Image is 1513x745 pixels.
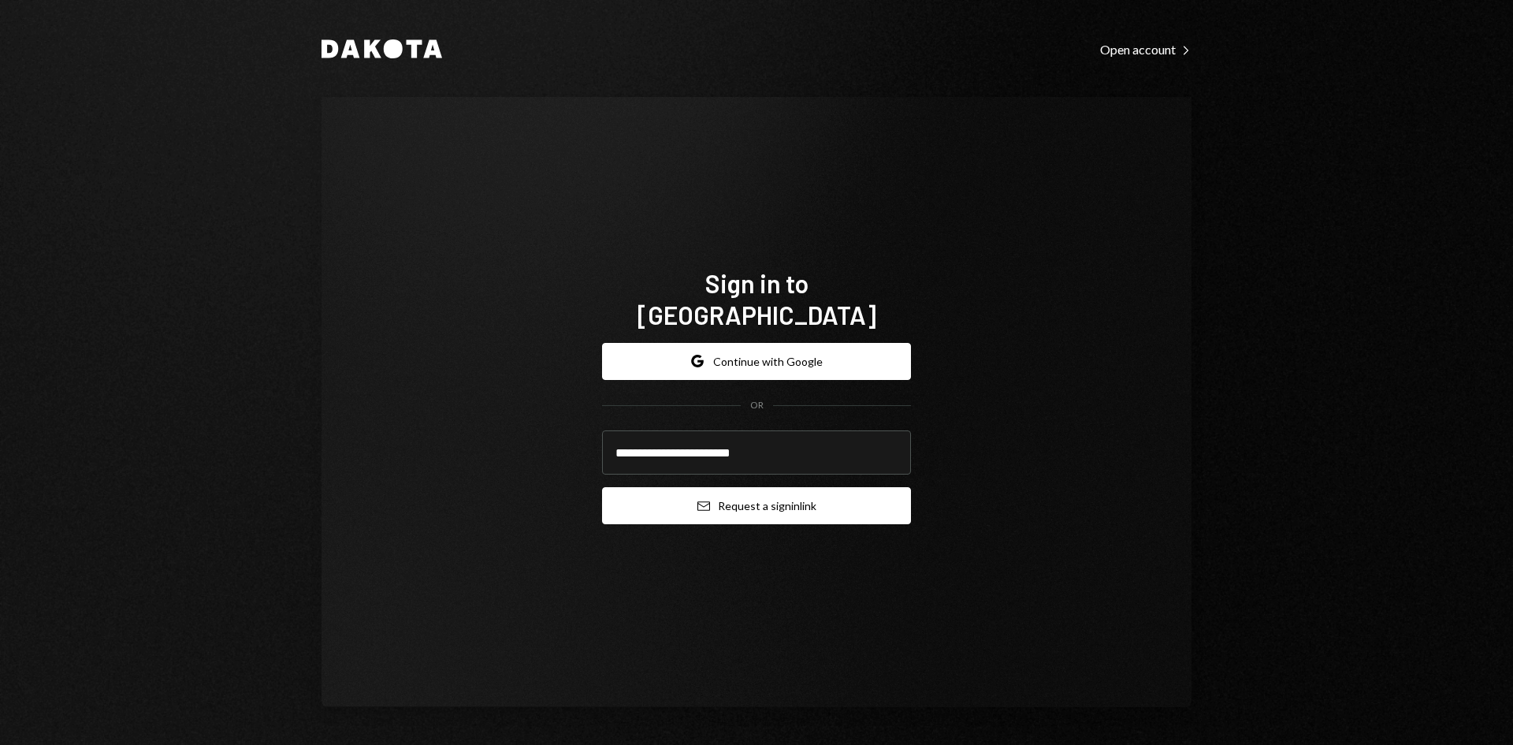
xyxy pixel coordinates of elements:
[602,343,911,380] button: Continue with Google
[750,399,764,412] div: OR
[602,267,911,330] h1: Sign in to [GEOGRAPHIC_DATA]
[602,487,911,524] button: Request a signinlink
[1100,42,1191,58] div: Open account
[1100,40,1191,58] a: Open account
